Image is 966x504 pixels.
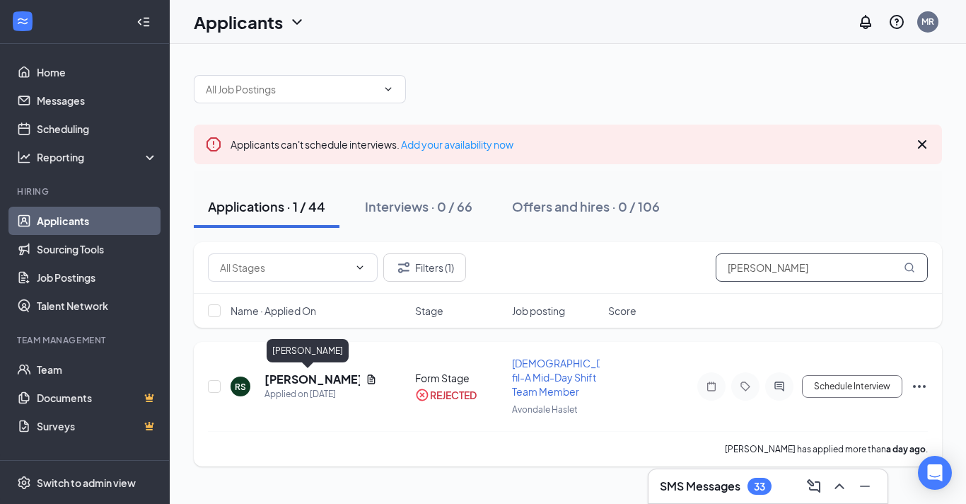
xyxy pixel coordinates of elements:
[608,304,636,318] span: Score
[430,388,477,402] div: REJECTED
[802,375,902,398] button: Schedule Interview
[415,304,443,318] span: Stage
[854,475,876,498] button: Minimize
[512,357,627,398] span: [DEMOGRAPHIC_DATA]-fil-A Mid-Day Shift Team Member
[383,253,466,282] button: Filter Filters (1)
[904,262,915,273] svg: MagnifyingGlass
[911,378,928,395] svg: Ellipses
[888,13,905,30] svg: QuestionInfo
[856,478,873,495] svg: Minimize
[17,476,31,490] svg: Settings
[366,374,377,385] svg: Document
[17,334,155,346] div: Team Management
[857,13,874,30] svg: Notifications
[37,235,158,263] a: Sourcing Tools
[205,136,222,153] svg: Error
[37,412,158,440] a: SurveysCrown
[37,263,158,292] a: Job Postings
[206,81,377,97] input: All Job Postings
[37,150,158,164] div: Reporting
[37,115,158,143] a: Scheduling
[231,304,316,318] span: Name · Applied On
[235,381,246,393] div: RS
[136,15,151,29] svg: Collapse
[194,10,283,34] h1: Applicants
[37,58,158,86] a: Home
[415,371,504,385] div: Form Stage
[37,292,158,320] a: Talent Network
[805,478,822,495] svg: ComposeMessage
[512,304,565,318] span: Job posting
[37,355,158,384] a: Team
[716,253,928,282] input: Search in applications
[37,476,136,490] div: Switch to admin view
[289,13,305,30] svg: ChevronDown
[383,84,394,95] svg: ChevronDown
[17,185,155,197] div: Hiring
[267,339,349,362] div: [PERSON_NAME]
[914,136,931,153] svg: Cross
[921,16,934,28] div: MR
[264,387,377,401] div: Applied on [DATE]
[395,259,412,276] svg: Filter
[37,207,158,235] a: Applicants
[771,381,788,392] svg: ActiveChat
[354,262,366,273] svg: ChevronDown
[803,475,825,498] button: ComposeMessage
[512,197,660,215] div: Offers and hires · 0 / 106
[37,384,158,412] a: DocumentsCrown
[37,86,158,115] a: Messages
[737,381,754,392] svg: Tag
[17,150,31,164] svg: Analysis
[415,388,429,402] svg: CrossCircle
[660,479,740,494] h3: SMS Messages
[831,478,848,495] svg: ChevronUp
[220,260,349,275] input: All Stages
[725,443,928,455] p: [PERSON_NAME] has applied more than .
[264,372,360,387] h5: [PERSON_NAME]
[401,138,513,151] a: Add your availability now
[918,456,952,490] div: Open Intercom Messenger
[828,475,851,498] button: ChevronUp
[231,138,513,151] span: Applicants can't schedule interviews.
[703,381,720,392] svg: Note
[754,481,765,493] div: 33
[208,197,325,215] div: Applications · 1 / 44
[512,404,578,415] span: Avondale Haslet
[886,444,926,454] b: a day ago
[16,14,30,28] svg: WorkstreamLogo
[365,197,472,215] div: Interviews · 0 / 66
